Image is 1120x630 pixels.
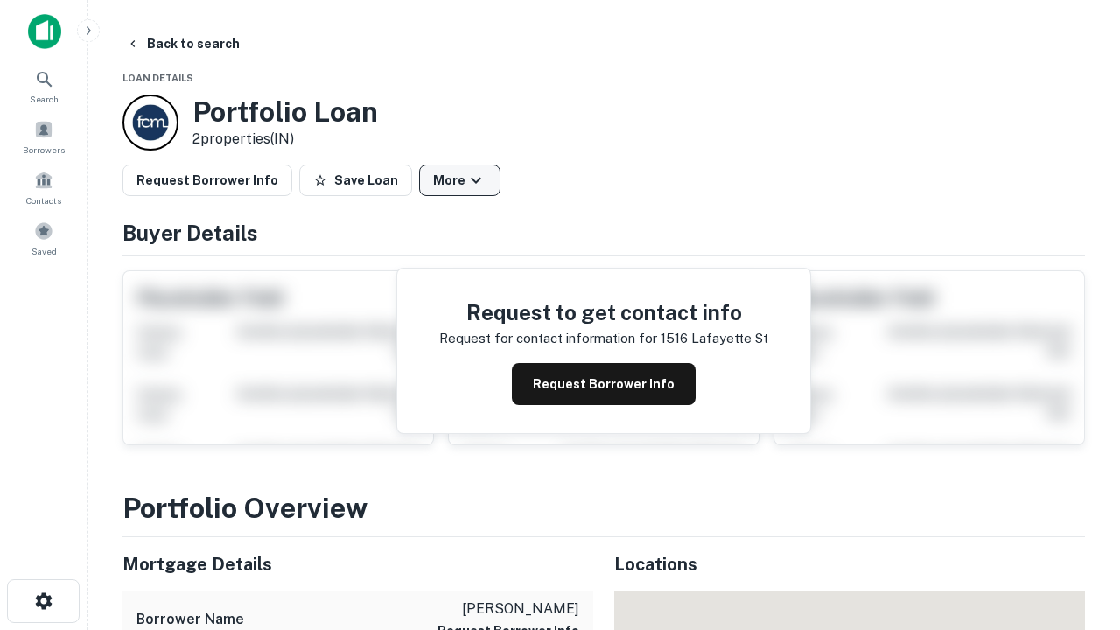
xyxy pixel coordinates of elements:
h3: Portfolio Overview [122,487,1085,529]
img: capitalize-icon.png [28,14,61,49]
button: Request Borrower Info [122,164,292,196]
p: [PERSON_NAME] [437,598,579,619]
span: Search [30,92,59,106]
p: 2 properties (IN) [192,129,378,150]
button: Back to search [119,28,247,59]
button: Request Borrower Info [512,363,696,405]
span: Saved [31,244,57,258]
h4: Request to get contact info [439,297,768,328]
iframe: Chat Widget [1032,490,1120,574]
a: Contacts [5,164,82,211]
button: More [419,164,500,196]
h6: Borrower Name [136,609,244,630]
h5: Locations [614,551,1085,577]
h3: Portfolio Loan [192,95,378,129]
a: Search [5,62,82,109]
span: Contacts [26,193,61,207]
h4: Buyer Details [122,217,1085,248]
p: Request for contact information for [439,328,657,349]
p: 1516 lafayette st [661,328,768,349]
a: Borrowers [5,113,82,160]
button: Save Loan [299,164,412,196]
a: Saved [5,214,82,262]
span: Loan Details [122,73,193,83]
span: Borrowers [23,143,65,157]
h5: Mortgage Details [122,551,593,577]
